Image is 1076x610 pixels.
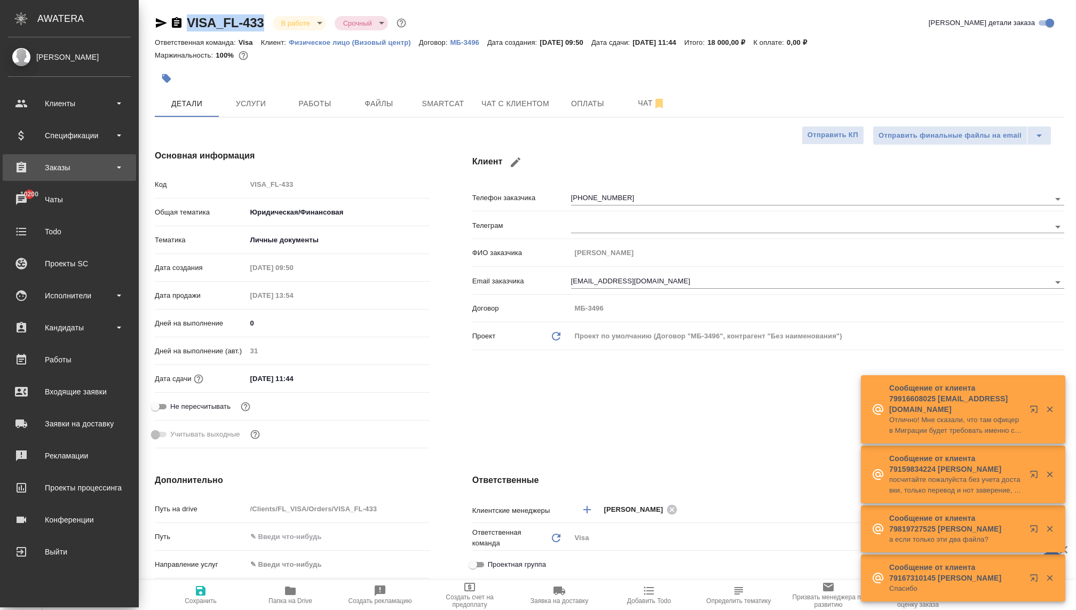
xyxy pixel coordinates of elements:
p: ФИО заказчика [472,248,571,258]
button: Выбери, если сб и вс нужно считать рабочими днями для выполнения заказа. [248,427,262,441]
span: Детали [161,97,212,110]
div: Кандидаты [8,320,131,336]
input: Пустое поле [571,245,1064,260]
button: Скопировать ссылку для ЯМессенджера [155,17,168,29]
div: Visa [571,529,1064,547]
div: Исполнители [8,288,131,304]
h4: Основная информация [155,149,430,162]
div: Личные документы [247,231,430,249]
div: Заявки на доставку [8,416,131,432]
button: Open [1050,219,1065,234]
button: Срочный [340,19,375,28]
button: Включи, если не хочешь, чтобы указанная дата сдачи изменилась после переставления заказа в 'Подтв... [239,400,252,414]
p: Дней на выполнение (авт.) [155,346,247,357]
div: Проект по умолчанию (Договор "МБ-3496", контрагент "Без наименования") [571,327,1064,345]
button: 0.00 RUB; [236,49,250,62]
p: К оплате: [753,38,787,46]
p: Направление услуг [155,559,247,570]
a: Физическое лицо (Визовый центр) [289,37,419,46]
button: Закрыть [1039,470,1061,479]
p: 0,00 ₽ [787,38,815,46]
p: Дата продажи [155,290,247,301]
button: Доп статусы указывают на важность/срочность заказа [394,16,408,30]
p: Итого: [684,38,707,46]
button: Закрыть [1039,405,1061,414]
p: Сообщение от клиента 79167310145 [PERSON_NAME] [889,562,1023,583]
p: [DATE] 09:50 [540,38,591,46]
div: В работе [273,16,326,30]
input: ✎ Введи что-нибудь [247,315,430,331]
p: Дата создания: [487,38,540,46]
div: Чаты [8,192,131,208]
p: Код [155,179,247,190]
p: Ответственная команда: [155,38,239,46]
div: [PERSON_NAME] [604,503,681,516]
button: Добавить тэг [155,67,178,90]
a: Заявки на доставку [3,410,136,437]
span: [PERSON_NAME] [604,504,670,515]
span: Не пересчитывать [170,401,231,412]
div: split button [873,126,1051,145]
p: Отлично! Мне сказали, что там офицер в Миграции будет требовать именно справку на синем бланке. [889,415,1023,436]
div: ✎ Введи что-нибудь [250,559,417,570]
span: Отправить КП [808,129,858,141]
p: Путь на drive [155,504,247,514]
p: [DATE] 11:44 [632,38,684,46]
span: Smartcat [417,97,469,110]
p: Телеграм [472,220,571,231]
p: Дата сдачи: [591,38,632,46]
h4: Дополнительно [155,474,430,487]
p: а если только эти два файла? [889,534,1023,545]
p: Дней на выполнение [155,318,247,329]
a: Входящие заявки [3,378,136,405]
button: Сохранить [156,580,246,610]
a: Рекламации [3,442,136,469]
a: VISA_FL-433 [187,15,264,30]
a: 10200Чаты [3,186,136,213]
div: Спецификации [8,128,131,144]
a: Конференции [3,506,136,533]
button: Открыть в новой вкладке [1023,567,1049,593]
input: ✎ Введи что-нибудь [247,529,430,544]
button: Отправить финальные файлы на email [873,126,1027,145]
span: Файлы [353,97,405,110]
button: Открыть в новой вкладке [1023,464,1049,489]
p: МБ-3496 [450,38,487,46]
button: В работе [278,19,313,28]
div: ✎ Введи что-нибудь [247,556,430,574]
p: Договор [472,303,571,314]
p: Договор: [419,38,450,46]
button: Открыть в новой вкладке [1023,518,1049,544]
p: Путь [155,532,247,542]
button: Призвать менеджера по развитию [784,580,873,610]
input: Пустое поле [571,300,1064,316]
span: Чат [626,97,677,110]
input: Пустое поле [247,343,430,359]
p: Проект [472,331,496,342]
p: Visa [239,38,261,46]
p: 100% [216,51,236,59]
button: Создать счет на предоплату [425,580,515,610]
button: Open [1050,275,1065,290]
a: Проекты процессинга [3,474,136,501]
div: Юридическая/Финансовая [247,203,430,221]
button: Добавить Todo [604,580,694,610]
p: посчитайте пожалуйста без учета доставки, только перевод и нот заверение, если забирать будем в одно [889,474,1023,496]
p: Физическое лицо (Визовый центр) [289,38,419,46]
span: Чат с клиентом [481,97,549,110]
a: МБ-3496 [450,37,487,46]
div: Заказы [8,160,131,176]
p: Сообщение от клиента 79819727525 [PERSON_NAME] [889,513,1023,534]
span: Сохранить [185,597,217,605]
div: [PERSON_NAME] [8,51,131,63]
input: Пустое поле [247,260,340,275]
button: Если добавить услуги и заполнить их объемом, то дата рассчитается автоматически [192,372,205,386]
button: Закрыть [1039,524,1061,534]
svg: Отписаться [653,97,666,110]
div: Работы [8,352,131,368]
button: Отправить КП [802,126,864,145]
p: Ответственная команда [472,527,550,549]
div: Конференции [8,512,131,528]
p: Клиент: [261,38,289,46]
div: Выйти [8,544,131,560]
